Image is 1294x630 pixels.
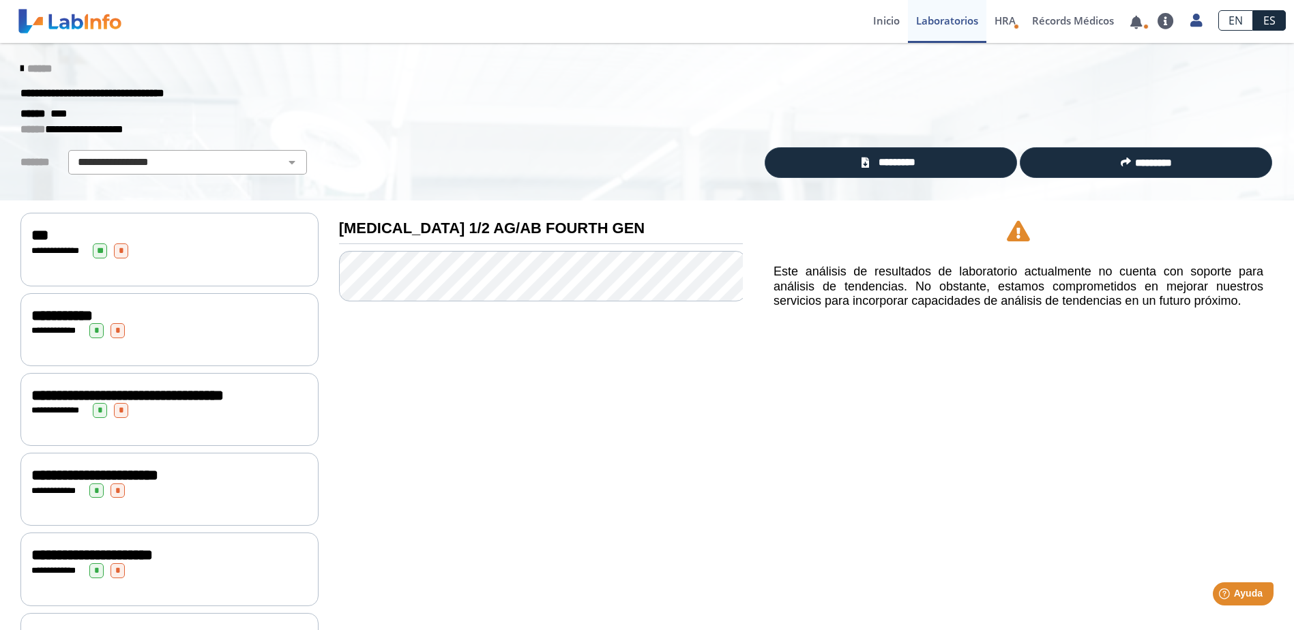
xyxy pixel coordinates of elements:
[1253,10,1286,31] a: ES
[1218,10,1253,31] a: EN
[774,265,1263,309] h5: Este análisis de resultados de laboratorio actualmente no cuenta con soporte para análisis de ten...
[339,220,645,237] b: [MEDICAL_DATA] 1/2 AG/AB FOURTH GEN
[995,14,1016,27] span: HRA
[1173,577,1279,615] iframe: Help widget launcher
